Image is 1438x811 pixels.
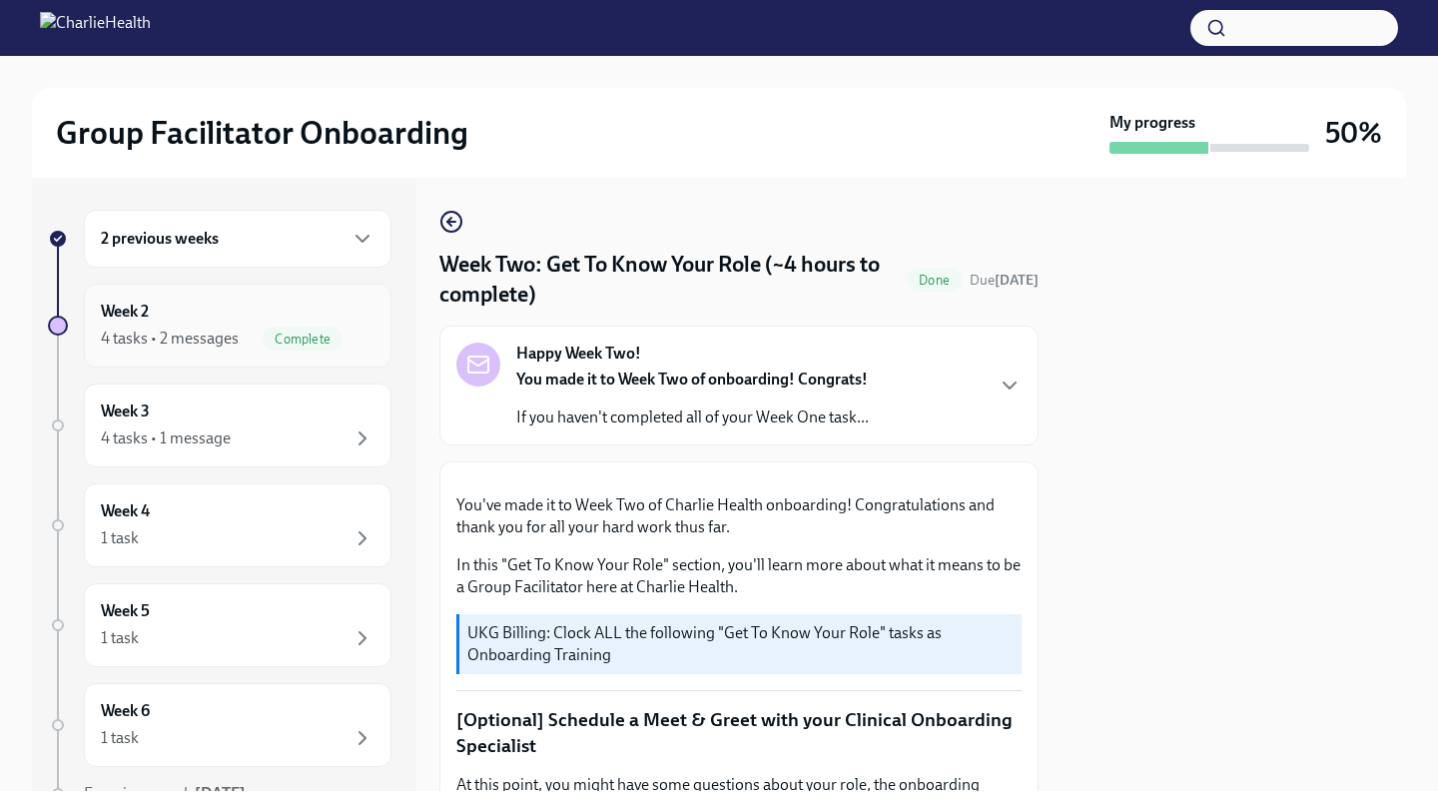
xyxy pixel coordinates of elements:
[1325,115,1382,151] h3: 50%
[48,284,391,368] a: Week 24 tasks • 2 messagesComplete
[439,250,899,310] h4: Week Two: Get To Know Your Role (~4 hours to complete)
[516,406,869,428] p: If you haven't completed all of your Week One task...
[48,384,391,467] a: Week 34 tasks • 1 message
[101,600,150,622] h6: Week 5
[101,700,150,722] h6: Week 6
[101,500,150,522] h6: Week 4
[195,784,246,803] strong: [DATE]
[456,554,1022,598] p: In this "Get To Know Your Role" section, you'll learn more about what it means to be a Group Faci...
[456,494,1022,538] p: You've made it to Week Two of Charlie Health onboarding! Congratulations and thank you for all yo...
[84,784,246,803] span: Experience ends
[101,627,139,649] div: 1 task
[101,427,231,449] div: 4 tasks • 1 message
[101,301,149,323] h6: Week 2
[48,583,391,667] a: Week 51 task
[48,483,391,567] a: Week 41 task
[48,683,391,767] a: Week 61 task
[84,210,391,268] div: 2 previous weeks
[101,328,239,350] div: 4 tasks • 2 messages
[995,272,1039,289] strong: [DATE]
[970,271,1039,290] span: September 16th, 2025 10:00
[40,12,151,44] img: CharlieHealth
[516,343,641,365] strong: Happy Week Two!
[1109,112,1195,134] strong: My progress
[516,370,868,389] strong: You made it to Week Two of onboarding! Congrats!
[101,527,139,549] div: 1 task
[467,622,1014,666] p: UKG Billing: Clock ALL the following "Get To Know Your Role" tasks as Onboarding Training
[907,273,962,288] span: Done
[101,727,139,749] div: 1 task
[101,401,150,422] h6: Week 3
[263,332,343,347] span: Complete
[56,113,468,153] h2: Group Facilitator Onboarding
[456,707,1022,758] p: [Optional] Schedule a Meet & Greet with your Clinical Onboarding Specialist
[101,228,219,250] h6: 2 previous weeks
[970,272,1039,289] span: Due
